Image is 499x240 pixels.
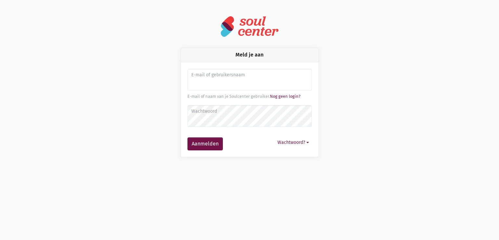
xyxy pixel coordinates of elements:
[270,94,301,99] a: Nog geen login?
[191,71,307,79] label: E-mail of gebruikersnaam
[275,137,312,147] button: Wachtwoord?
[187,93,312,100] div: E-mail of naam van je Soulcenter gebruiker.
[187,69,312,150] form: Aanmelden
[187,137,223,150] button: Aanmelden
[191,108,307,115] label: Wachtwoord
[181,48,318,62] div: Meld je aan
[220,16,279,37] img: logo-soulcenter-full.svg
